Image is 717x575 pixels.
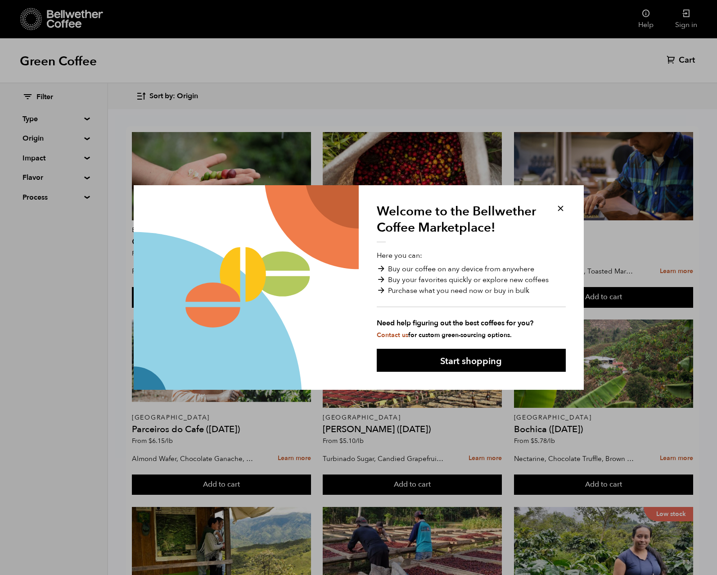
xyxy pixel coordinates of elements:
li: Buy our coffee on any device from anywhere [377,264,566,274]
a: Contact us [377,331,408,339]
small: for custom green-sourcing options. [377,331,512,339]
h1: Welcome to the Bellwether Coffee Marketplace! [377,203,543,243]
li: Buy your favorites quickly or explore new coffees [377,274,566,285]
p: Here you can: [377,250,566,339]
li: Purchase what you need now or buy in bulk [377,285,566,296]
strong: Need help figuring out the best coffees for you? [377,318,566,329]
button: Start shopping [377,349,566,372]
